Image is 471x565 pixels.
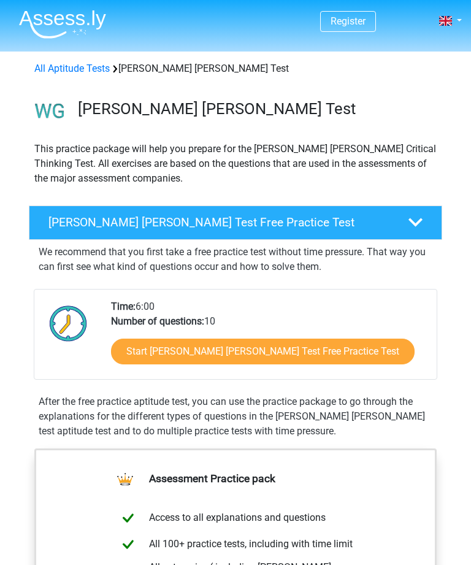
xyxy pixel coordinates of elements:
[44,299,93,347] img: Clock
[78,99,432,118] h3: [PERSON_NAME] [PERSON_NAME] Test
[24,206,447,240] a: [PERSON_NAME] [PERSON_NAME] Test Free Practice Test
[34,142,437,186] p: This practice package will help you prepare for the [PERSON_NAME] [PERSON_NAME] Critical Thinking...
[48,215,390,229] h4: [PERSON_NAME] [PERSON_NAME] Test Free Practice Test
[111,315,204,327] b: Number of questions:
[34,394,437,439] div: After the free practice aptitude test, you can use the practice package to go through the explana...
[34,63,110,74] a: All Aptitude Tests
[29,91,71,132] img: watson glaser test
[19,10,106,39] img: Assessly
[331,15,366,27] a: Register
[111,301,136,312] b: Time:
[102,299,436,379] div: 6:00 10
[111,339,415,364] a: Start [PERSON_NAME] [PERSON_NAME] Test Free Practice Test
[29,61,442,76] div: [PERSON_NAME] [PERSON_NAME] Test
[39,245,432,274] p: We recommend that you first take a free practice test without time pressure. That way you can fir...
